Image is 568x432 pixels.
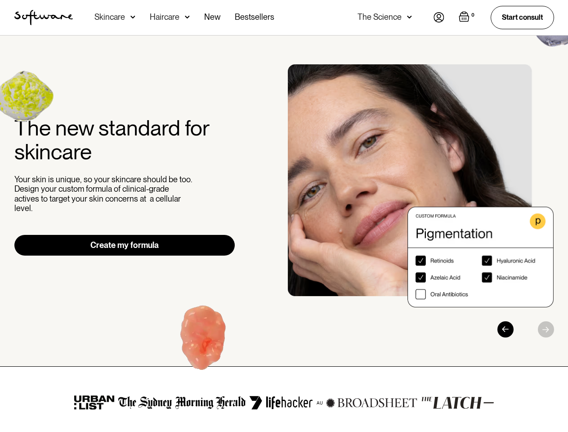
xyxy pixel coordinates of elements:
div: Skincare [94,13,125,22]
img: urban list logo [74,396,115,410]
a: Start consult [491,6,554,29]
p: Your skin is unique, so your skincare should be too. Design your custom formula of clinical-grade... [14,175,194,213]
div: The Science [358,13,402,22]
img: Hydroquinone (skin lightening agent) [148,286,259,396]
div: 0 [470,11,476,19]
div: Previous slide [497,321,514,337]
img: lifehacker logo [266,396,322,409]
img: arrow down [407,13,412,22]
div: 3 / 3 [288,64,554,307]
h2: The new standard for skincare [14,116,235,164]
img: the Sydney morning herald logo [118,396,246,409]
img: arrow down [185,13,190,22]
a: home [14,10,73,25]
img: arrow down [130,13,135,22]
a: Open empty cart [459,11,476,24]
img: the latch logo [421,396,494,409]
img: broadsheet logo [326,398,417,408]
div: Haircare [150,13,179,22]
a: Create my formula [14,235,235,256]
img: Software Logo [14,10,73,25]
